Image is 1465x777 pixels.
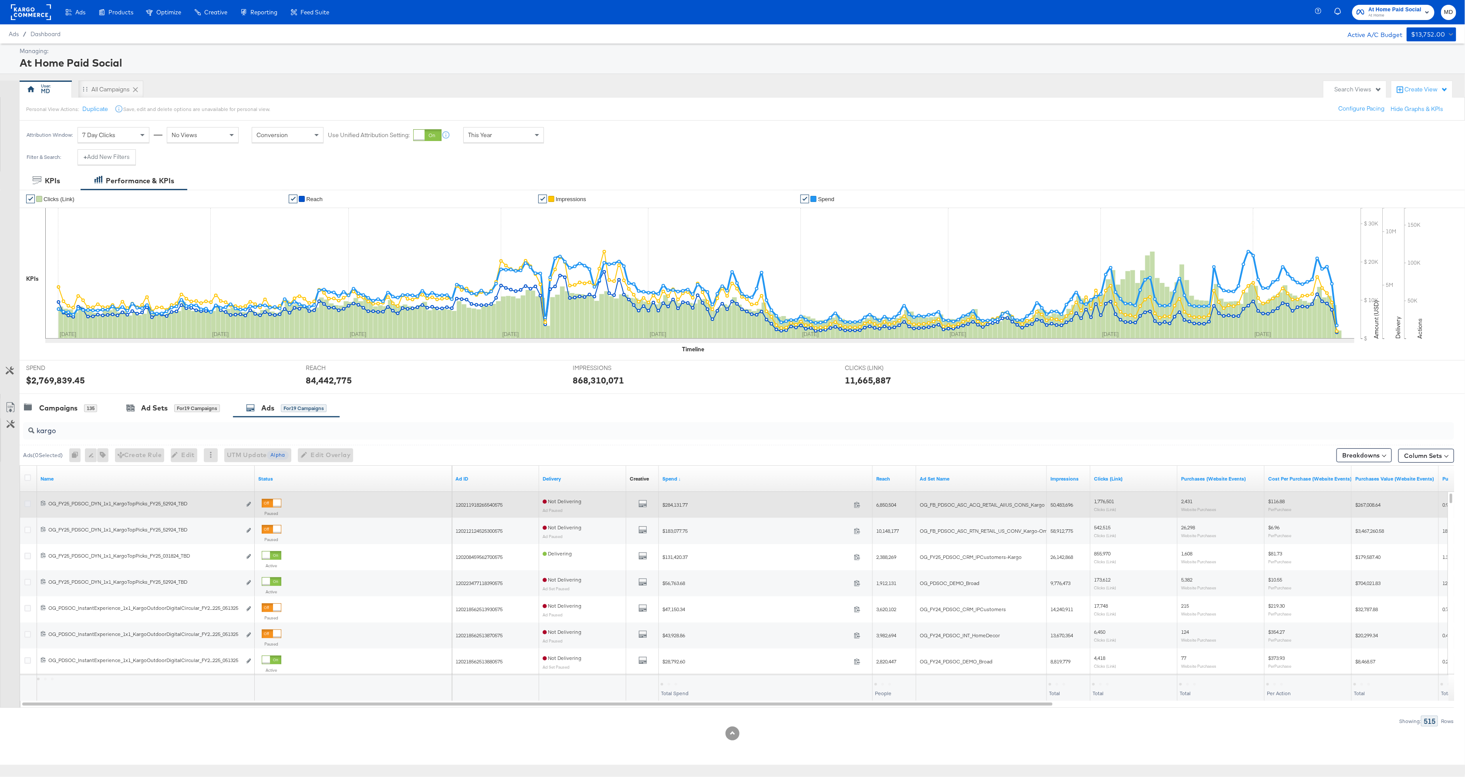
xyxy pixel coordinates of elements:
[845,364,910,372] span: CLICKS (LINK)
[538,195,547,203] a: ✔
[69,448,85,462] div: 0
[456,658,503,665] span: 120218562513880575
[876,632,896,639] span: 3,982,694
[45,176,60,186] div: KPIs
[661,690,689,696] span: Total Spend
[543,638,563,643] sub: Ad Paused
[876,554,896,560] span: 2,388,269
[662,606,851,612] span: $47,150.34
[1094,524,1111,531] span: 542,515
[1267,690,1291,696] span: Per Action
[1442,632,1454,639] span: 0.46x
[1421,716,1438,727] div: 515
[1441,718,1454,724] div: Rows
[1268,576,1282,583] span: $10.55
[1094,663,1116,669] sub: Clicks (Link)
[845,374,891,387] div: 11,665,887
[26,132,73,138] div: Attribution Window:
[1372,300,1380,339] text: Amount (USD)
[876,580,896,586] span: 1,912,131
[1181,655,1186,661] span: 77
[1181,498,1192,505] span: 2,431
[1445,7,1453,17] span: MD
[1268,533,1291,538] sub: Per Purchase
[1094,475,1174,482] a: The number of clicks on links appearing on your ad or Page that direct people to your sites off F...
[172,131,197,139] span: No Views
[23,451,63,459] div: Ads ( 0 Selected)
[543,629,581,635] span: Not Delivering
[281,404,327,412] div: for 19 Campaigns
[818,196,834,202] span: Spend
[1094,533,1116,538] sub: Clicks (Link)
[1094,655,1105,661] span: 4,418
[1411,29,1445,40] div: $13,752.00
[1268,559,1291,564] sub: Per Purchase
[1050,528,1073,534] span: 58,912,775
[800,195,809,203] a: ✔
[20,55,1454,70] div: At Home Paid Social
[1268,637,1291,642] sub: Per Purchase
[48,526,241,533] div: OG_FY25_PDSOC_DYN_1x1_KargoTopPicks_FY25_52924_TBD
[662,658,851,665] span: $28,792.60
[306,364,371,372] span: REACH
[920,501,1045,508] span: OG_FB_PDSOC_ASC_ACQ_RETAIL_AllUS_CONS_Kargo
[48,500,241,507] div: OG_FY25_PDSOC_DYN_1x1_KargoTopPicks_FY25_52924_TBD
[26,275,39,283] div: KPIs
[258,475,449,482] a: Shows the current state of your Ad.
[1050,475,1087,482] a: The number of times your ad was served. On mobile apps an ad is counted as served the first time ...
[630,475,649,482] div: Creative
[543,612,563,617] sub: Ad Paused
[1268,475,1352,482] a: The average cost for each purchase tracked by your Custom Audience pixel on your website after pe...
[876,475,913,482] a: The number of people your ad was served to.
[1442,501,1454,508] span: 0.94x
[876,606,896,612] span: 3,620,102
[26,195,35,203] a: ✔
[1094,585,1116,590] sub: Clicks (Link)
[543,664,570,669] sub: Ad Set Paused
[84,153,87,161] strong: +
[261,403,274,413] div: Ads
[41,475,251,482] a: Ad Name.
[289,195,297,203] a: ✔
[1416,318,1424,339] text: Actions
[1441,5,1456,20] button: MD
[250,9,277,16] span: Reporting
[141,403,168,413] div: Ad Sets
[1094,637,1116,642] sub: Clicks (Link)
[1442,606,1454,612] span: 0.70x
[1094,629,1105,635] span: 6,450
[1268,585,1291,590] sub: Per Purchase
[1268,498,1285,505] span: $116.88
[1050,580,1070,586] span: 9,776,473
[543,475,623,482] a: Reflects the ability of your Ad to achieve delivery.
[78,149,136,165] button: +Add New Filters
[662,580,851,586] span: $56,763.68
[543,576,581,583] span: Not Delivering
[26,106,79,113] div: Personal View Actions:
[1355,658,1375,665] span: $8,468.57
[262,589,281,595] label: Active
[573,374,624,387] div: 868,310,071
[48,579,241,585] div: OG_FY25_PDSOC_DYN_1x1_KargoTopPicks_FY25_52924_TBD
[662,475,869,482] a: The total amount spent to date.
[1181,629,1189,635] span: 124
[920,658,992,665] span: OG_FY24_PDSOC_DEMO_Broad
[82,105,108,113] button: Duplicate
[1391,105,1443,113] button: Hide Graphs & KPIs
[1181,663,1216,669] sub: Website Purchases
[456,606,503,612] span: 120218562513930575
[1181,611,1216,616] sub: Website Purchases
[543,508,563,513] sub: Ad Paused
[1268,663,1291,669] sub: Per Purchase
[48,657,241,664] div: OG_PDSOC_InstantExperience_1x1_KargoOutdoorDigitalCircular_FY2...225_051325
[543,498,581,505] span: Not Delivering
[1181,602,1189,609] span: 215
[1442,554,1454,560] span: 1.37x
[26,374,85,387] div: $2,769,839.45
[456,580,503,586] span: 120223477118390575
[262,615,281,621] label: Paused
[82,131,115,139] span: 7 Day Clicks
[9,30,19,37] span: Ads
[456,632,503,639] span: 120218562513870575
[1050,501,1073,508] span: 50,483,696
